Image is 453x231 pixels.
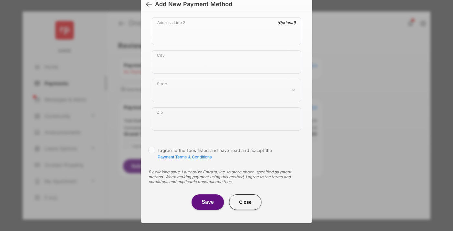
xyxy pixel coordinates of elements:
button: Save [192,194,224,210]
button: I agree to the fees listed and have read and accept the [158,155,212,159]
button: Close [229,194,261,210]
div: payment_method_screening[postal_addresses][postalCode] [152,107,301,131]
div: payment_method_screening[postal_addresses][locality] [152,50,301,74]
span: I agree to the fees listed and have read and accept the [158,148,272,159]
div: By clicking save, I authorize Entrata, Inc. to store above-specified payment method. When making ... [149,169,304,184]
div: payment_method_screening[postal_addresses][administrativeArea] [152,79,301,102]
div: payment_method_screening[postal_addresses][addressLine2] [152,17,301,45]
div: Add New Payment Method [155,1,232,8]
